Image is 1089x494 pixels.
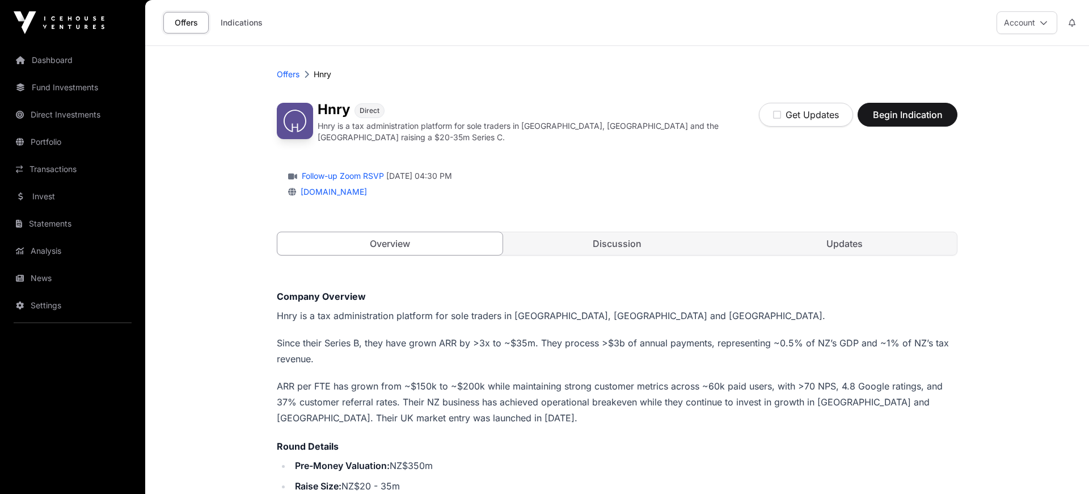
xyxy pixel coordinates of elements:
h1: Hnry [318,103,350,118]
a: Overview [277,232,503,256]
button: Account [997,11,1057,34]
a: Dashboard [9,48,136,73]
span: [DATE] 04:30 PM [386,170,452,182]
a: Begin Indication [858,114,957,125]
a: Offers [163,12,209,34]
a: Analysis [9,238,136,263]
a: News [9,266,136,291]
strong: Company Overview [277,291,366,302]
a: Discussion [505,232,730,255]
p: ARR per FTE has grown from ~$150k to ~$200k while maintaining strong customer metrics across ~60k... [277,378,957,426]
span: Direct [360,106,379,115]
span: Begin Indication [872,108,943,122]
a: Offers [277,69,299,80]
a: Updates [732,232,957,255]
p: Hnry [314,69,331,80]
a: Statements [9,211,136,236]
p: Hnry is a tax administration platform for sole traders in [GEOGRAPHIC_DATA], [GEOGRAPHIC_DATA] an... [318,120,759,143]
nav: Tabs [277,232,957,255]
button: Begin Indication [858,103,957,127]
li: NZ$20 - 35m [292,478,957,494]
a: Fund Investments [9,75,136,100]
strong: Round Details [277,441,339,452]
p: Hnry is a tax administration platform for sole traders in [GEOGRAPHIC_DATA], [GEOGRAPHIC_DATA] an... [277,308,957,324]
a: Indications [213,12,270,34]
p: Since their Series B, they have grown ARR by >3x to ~$35m. They process >$3b of annual payments, ... [277,335,957,367]
a: Transactions [9,157,136,182]
a: Settings [9,293,136,318]
a: Direct Investments [9,102,136,127]
strong: Pre-Money Valuation: [295,460,390,471]
img: Icehouse Ventures Logo [14,11,104,34]
a: [DOMAIN_NAME] [296,187,367,196]
strong: Raise Size: [295,480,341,492]
a: Follow-up Zoom RSVP [299,170,384,182]
a: Portfolio [9,129,136,154]
a: Invest [9,184,136,209]
button: Get Updates [759,103,853,127]
li: NZ$350m [292,458,957,474]
img: Hnry [277,103,313,139]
